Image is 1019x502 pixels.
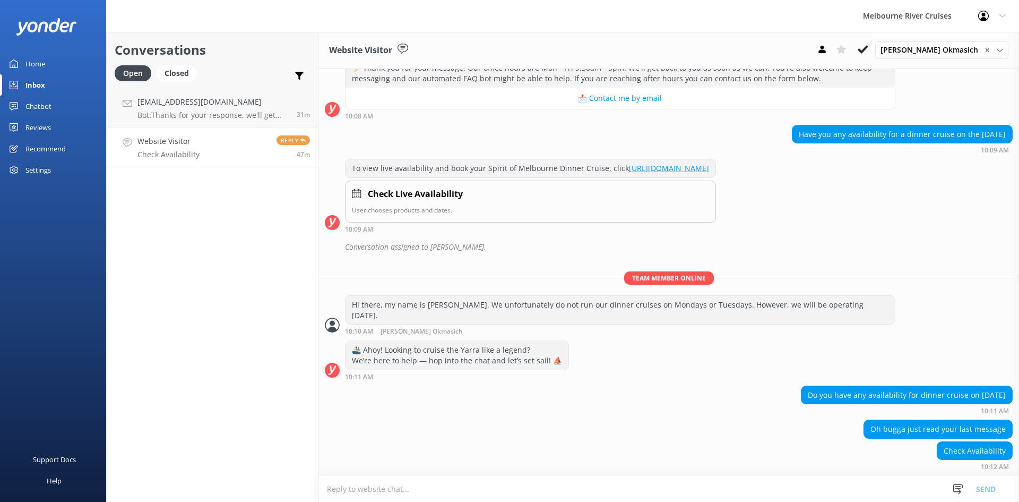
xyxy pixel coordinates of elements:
[345,113,373,120] strong: 10:08 AM
[629,163,709,173] a: [URL][DOMAIN_NAME]
[329,44,392,57] h3: Website Visitor
[137,110,289,120] p: Bot: Thanks for your response, we'll get back to you as soon as we can during opening hours.
[801,407,1013,414] div: Aug 25 2025 10:11am (UTC +10:00) Australia/Sydney
[937,463,1013,470] div: Aug 25 2025 10:12am (UTC +10:00) Australia/Sydney
[16,18,77,36] img: yonder-white-logo.png
[25,159,51,181] div: Settings
[25,96,51,117] div: Chatbot
[107,127,318,167] a: Website VisitorCheck AvailabilityReply47m
[792,125,1012,143] div: Have you any availability for a dinner cruise on the [DATE]
[981,147,1009,154] strong: 10:09 AM
[792,146,1013,154] div: Aug 25 2025 10:09am (UTC +10:00) Australia/Sydney
[137,135,200,147] h4: Website Visitor
[381,328,463,335] span: [PERSON_NAME] Okmasich
[115,67,157,79] a: Open
[624,271,714,285] span: Team member online
[345,112,895,120] div: Aug 25 2025 10:08am (UTC +10:00) Australia/Sydney
[157,67,202,79] a: Closed
[985,45,990,55] span: ✕
[345,225,716,233] div: Aug 25 2025 10:09am (UTC +10:00) Australia/Sydney
[368,188,463,201] h4: Check Live Availability
[33,449,76,470] div: Support Docs
[346,88,895,109] button: 📩 Contact me by email
[352,205,709,215] p: User chooses products and dates.
[25,74,45,96] div: Inbox
[137,96,289,108] h4: [EMAIL_ADDRESS][DOMAIN_NAME]
[864,420,1012,438] div: Oh bugga just read your last message
[157,65,197,81] div: Closed
[115,65,151,81] div: Open
[25,53,45,74] div: Home
[25,138,66,159] div: Recommend
[346,296,895,324] div: Hi there, my name is [PERSON_NAME]. We unfortunately do not run our dinner cruises on Mondays or ...
[880,44,985,56] span: [PERSON_NAME] Okmasich
[47,470,62,491] div: Help
[345,238,1013,256] div: Conversation assigned to [PERSON_NAME].
[345,374,373,380] strong: 10:11 AM
[981,464,1009,470] strong: 10:12 AM
[981,408,1009,414] strong: 10:11 AM
[25,117,51,138] div: Reviews
[107,88,318,127] a: [EMAIL_ADDRESS][DOMAIN_NAME]Bot:Thanks for your response, we'll get back to you as soon as we can...
[325,238,1013,256] div: 2025-08-25T00:09:56.487
[346,59,895,87] div: ⚡ Thank you for your message. Our office hours are Mon - Fri 9.30am - 5pm. We'll get back to you ...
[937,442,1012,460] div: Check Availability
[115,40,310,60] h2: Conversations
[346,159,715,177] div: To view live availability and book your Spirit of Melbourne Dinner Cruise, click
[297,150,310,159] span: Aug 25 2025 10:12am (UTC +10:00) Australia/Sydney
[345,226,373,233] strong: 10:09 AM
[345,327,895,335] div: Aug 25 2025 10:10am (UTC +10:00) Australia/Sydney
[345,328,373,335] strong: 10:10 AM
[875,41,1008,58] div: Assign User
[297,110,310,119] span: Aug 25 2025 10:28am (UTC +10:00) Australia/Sydney
[345,373,569,380] div: Aug 25 2025 10:11am (UTC +10:00) Australia/Sydney
[137,150,200,159] p: Check Availability
[277,135,310,145] span: Reply
[801,386,1012,404] div: Do you have any availability for dinner cruise on [DATE]
[346,341,568,369] div: 🚢 Ahoy! Looking to cruise the Yarra like a legend? We’re here to help — hop into the chat and let...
